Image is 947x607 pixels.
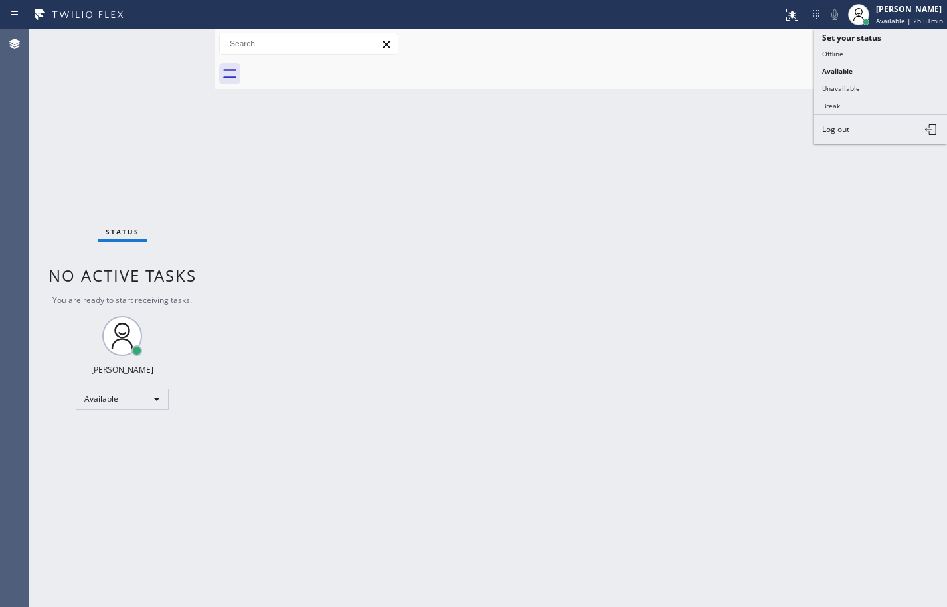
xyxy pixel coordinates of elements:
[76,389,169,410] div: Available
[106,227,139,236] span: Status
[876,16,943,25] span: Available | 2h 51min
[876,3,943,15] div: [PERSON_NAME]
[91,364,153,375] div: [PERSON_NAME]
[220,33,398,54] input: Search
[48,264,197,286] span: No active tasks
[825,5,844,24] button: Mute
[52,294,192,305] span: You are ready to start receiving tasks.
